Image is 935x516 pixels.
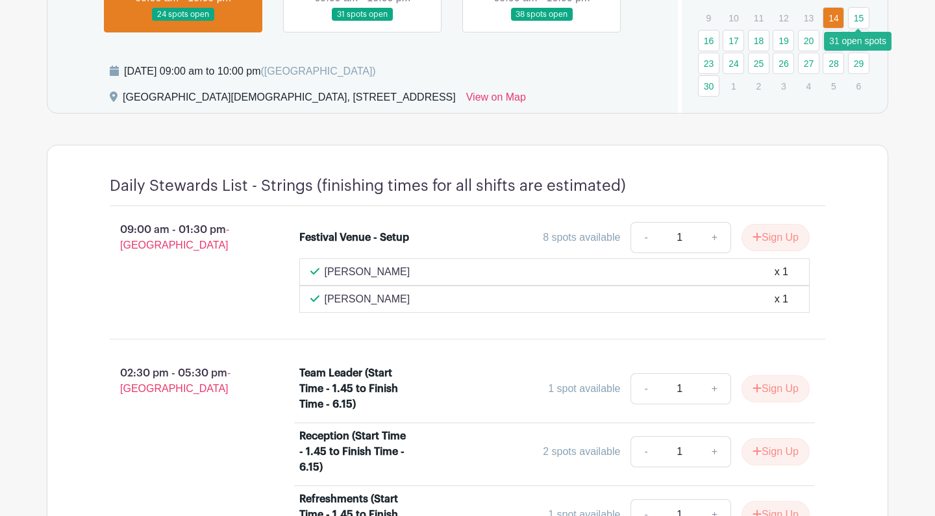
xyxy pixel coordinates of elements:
[698,8,719,28] p: 9
[748,76,769,96] p: 2
[466,90,526,110] a: View on Map
[698,30,719,51] a: 16
[630,222,660,253] a: -
[299,365,412,412] div: Team Leader (Start Time - 1.45 to Finish Time - 6.15)
[848,76,869,96] p: 6
[823,76,844,96] p: 5
[325,291,410,307] p: [PERSON_NAME]
[742,438,810,465] button: Sign Up
[699,373,731,404] a: +
[89,217,279,258] p: 09:00 am - 01:30 pm
[742,375,810,402] button: Sign Up
[848,7,869,29] a: 15
[798,53,819,74] a: 27
[548,381,620,397] div: 1 spot available
[123,90,456,110] div: [GEOGRAPHIC_DATA][DEMOGRAPHIC_DATA], [STREET_ADDRESS]
[748,30,769,51] a: 18
[110,177,626,195] h4: Daily Stewards List - Strings (finishing times for all shifts are estimated)
[698,75,719,97] a: 30
[798,76,819,96] p: 4
[775,264,788,280] div: x 1
[299,230,409,245] div: Festival Venue - Setup
[723,53,744,74] a: 24
[630,436,660,467] a: -
[848,53,869,74] a: 29
[824,32,891,51] div: 31 open spots
[699,222,731,253] a: +
[325,264,410,280] p: [PERSON_NAME]
[698,53,719,74] a: 23
[723,8,744,28] p: 10
[723,76,744,96] p: 1
[723,30,744,51] a: 17
[543,230,620,245] div: 8 spots available
[299,428,412,475] div: Reception (Start Time - 1.45 to Finish Time - 6.15)
[823,30,844,51] a: 21
[748,53,769,74] a: 25
[798,8,819,28] p: 13
[773,53,794,74] a: 26
[823,53,844,74] a: 28
[89,360,279,402] p: 02:30 pm - 05:30 pm
[775,291,788,307] div: x 1
[748,8,769,28] p: 11
[773,76,794,96] p: 3
[798,30,819,51] a: 20
[823,7,844,29] a: 14
[630,373,660,404] a: -
[773,8,794,28] p: 12
[699,436,731,467] a: +
[260,66,375,77] span: ([GEOGRAPHIC_DATA])
[773,30,794,51] a: 19
[543,444,620,460] div: 2 spots available
[124,64,376,79] div: [DATE] 09:00 am to 10:00 pm
[742,224,810,251] button: Sign Up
